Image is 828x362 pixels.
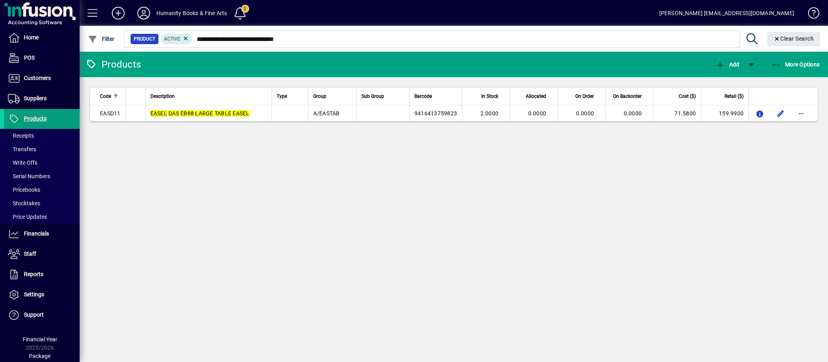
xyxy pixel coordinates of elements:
[414,110,457,117] span: 9416413759823
[8,187,40,193] span: Pricebooks
[88,36,115,42] span: Filter
[4,197,80,210] a: Stocktakes
[4,28,80,48] a: Home
[100,92,121,101] div: Code
[100,92,111,101] span: Code
[4,169,80,183] a: Serial Numbers
[150,92,175,101] span: Description
[480,110,499,117] span: 2.0000
[24,54,35,61] span: POS
[767,32,820,46] button: Clear
[4,305,80,325] a: Support
[4,183,80,197] a: Pricebooks
[528,110,547,117] span: 0.0000
[24,95,47,101] span: Suppliers
[86,32,117,46] button: Filter
[156,7,227,19] div: Humanity Books & Fine Arts
[313,110,340,117] span: A/EASTAB
[769,57,822,72] button: More Options
[313,92,326,101] span: Group
[215,110,231,117] em: TABLE
[24,251,36,257] span: Staff
[774,107,787,120] button: Edit
[526,92,546,101] span: Allocated
[232,110,249,117] em: EASEL
[4,129,80,142] a: Receipts
[713,57,741,72] button: Add
[701,105,748,121] td: 159.9900
[575,92,594,101] span: On Order
[4,224,80,244] a: Financials
[576,110,594,117] span: 0.0000
[24,291,44,298] span: Settings
[24,271,43,277] span: Reports
[659,7,794,19] div: [PERSON_NAME] [EMAIL_ADDRESS][DOMAIN_NAME]
[313,92,352,101] div: Group
[277,92,287,101] span: Type
[100,110,121,117] span: EASD11
[361,92,404,101] div: Sub Group
[105,6,131,20] button: Add
[23,336,57,343] span: Financial Year
[467,92,506,101] div: In Stock
[773,35,814,42] span: Clear Search
[4,89,80,109] a: Suppliers
[8,146,36,152] span: Transfers
[361,92,384,101] span: Sub Group
[4,142,80,156] a: Transfers
[4,48,80,68] a: POS
[24,115,47,122] span: Products
[8,173,50,179] span: Serial Numbers
[161,34,193,44] mat-chip: Activation Status: Active
[724,92,744,101] span: Retail ($)
[24,75,51,81] span: Customers
[771,61,820,68] span: More Options
[24,230,49,237] span: Financials
[4,210,80,224] a: Price Updates
[481,92,498,101] span: In Stock
[653,105,701,121] td: 71.5800
[4,68,80,88] a: Customers
[624,110,642,117] span: 0.0000
[4,265,80,284] a: Reports
[8,132,34,139] span: Receipts
[150,110,167,117] em: EASEL
[679,92,696,101] span: Cost ($)
[277,92,303,101] div: Type
[4,156,80,169] a: Write Offs
[8,214,47,220] span: Price Updates
[168,110,179,117] em: DAS
[562,92,601,101] div: On Order
[134,35,155,43] span: Product
[150,92,267,101] div: Description
[4,285,80,305] a: Settings
[414,92,457,101] div: Barcode
[610,92,649,101] div: On Backorder
[414,92,432,101] span: Barcode
[802,2,818,27] a: Knowledge Base
[795,107,808,120] button: More options
[86,58,141,71] div: Products
[515,92,553,101] div: Allocated
[24,34,39,41] span: Home
[8,160,37,166] span: Write Offs
[29,353,51,359] span: Package
[4,244,80,264] a: Staff
[180,110,194,117] em: EB88
[195,110,213,117] em: LARGE
[613,92,642,101] span: On Backorder
[164,36,180,42] span: Active
[131,6,156,20] button: Profile
[8,200,40,206] span: Stocktakes
[715,61,739,68] span: Add
[24,311,44,318] span: Support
